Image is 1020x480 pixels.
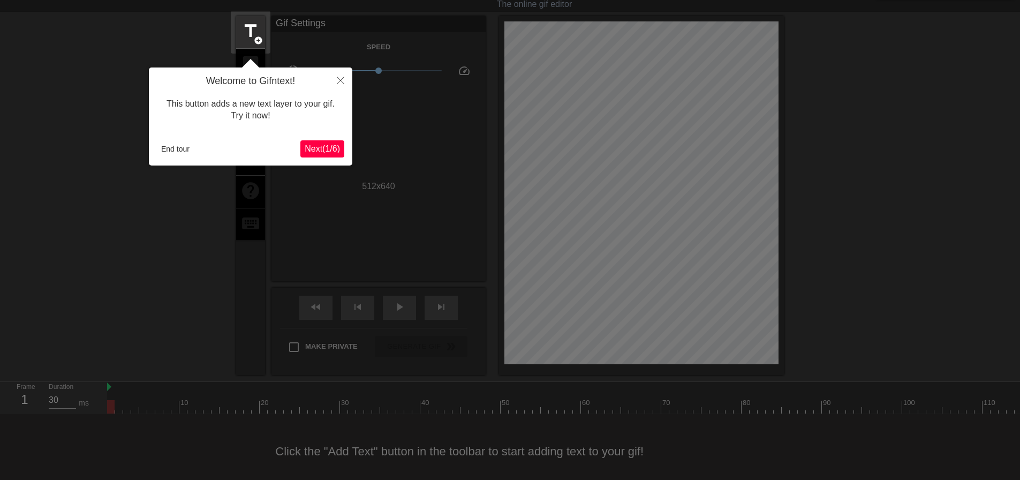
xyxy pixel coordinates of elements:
div: This button adds a new text layer to your gif. Try it now! [157,87,344,133]
h4: Welcome to Gifntext! [157,76,344,87]
span: Next ( 1 / 6 ) [305,144,340,153]
button: End tour [157,141,194,157]
button: Close [329,67,352,92]
button: Next [300,140,344,157]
